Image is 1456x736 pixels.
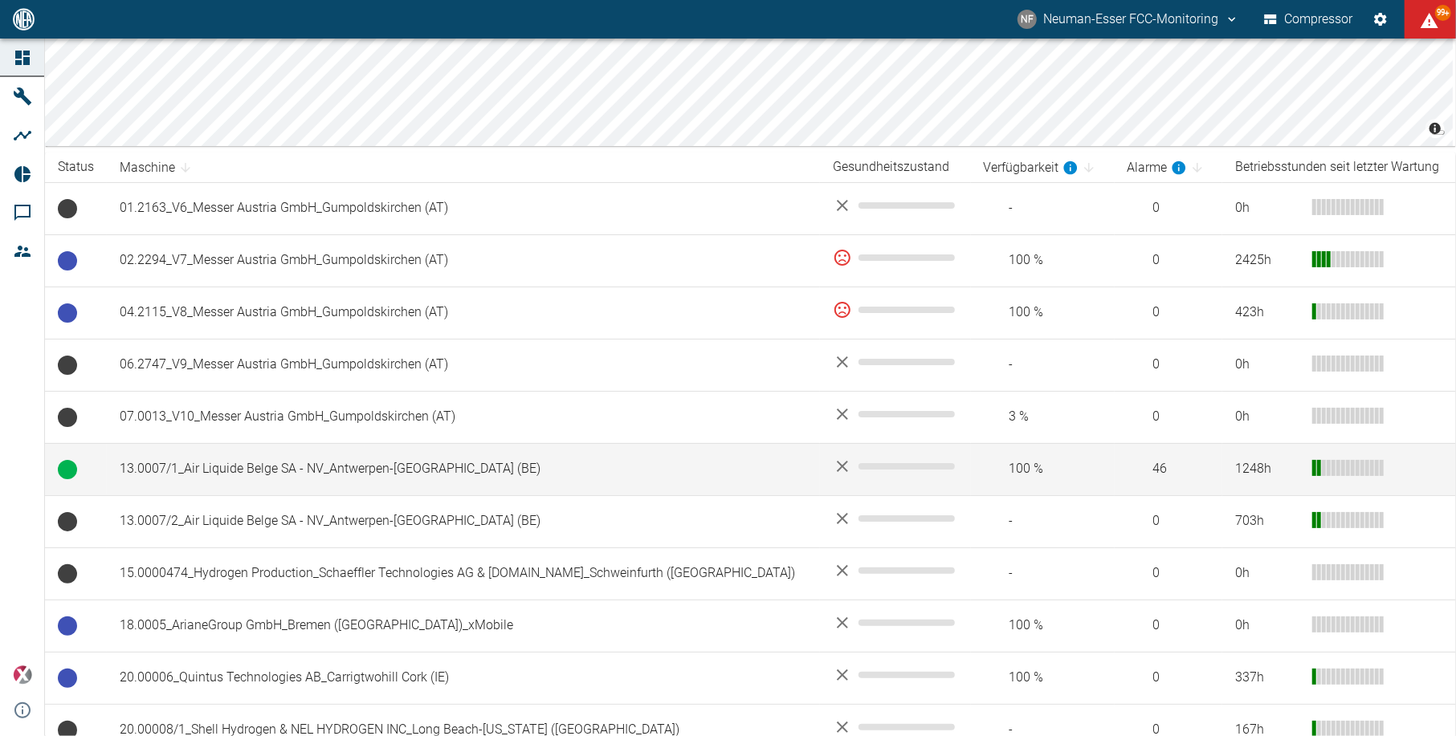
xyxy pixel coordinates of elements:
span: Keine Daten [58,199,77,218]
span: 100 % [984,669,1102,687]
span: Maschine [120,158,196,177]
button: fcc-monitoring@neuman-esser.com [1015,5,1242,34]
div: No data [833,196,957,215]
span: - [984,356,1102,374]
span: 100 % [984,460,1102,478]
div: 0 h [1235,616,1299,635]
button: Einstellungen [1366,5,1395,34]
span: 100 % [984,616,1102,635]
span: - [984,512,1102,531]
td: 02.2294_V7_Messer Austria GmbH_Gumpoldskirchen (AT) [107,234,820,287]
td: 13.0007/1_Air Liquide Belge SA - NV_Antwerpen-[GEOGRAPHIC_DATA] (BE) [107,443,820,495]
img: logo [11,8,36,30]
span: - [984,564,1102,583]
span: 0 [1128,356,1209,374]
div: 0 h [1235,408,1299,426]
span: Betriebsbereit [58,251,77,270]
span: 100 % [984,303,1102,322]
span: Betriebsbereit [58,669,77,688]
span: 100 % [984,251,1102,270]
div: 1248 h [1235,460,1299,478]
div: No data [833,509,957,528]
th: Betriebsstunden seit letzter Wartung [1222,152,1456,182]
div: 2425 h [1235,251,1299,270]
td: 06.2747_V9_Messer Austria GmbH_Gumpoldskirchen (AT) [107,339,820,391]
div: 0 % [833,300,957,319]
span: 0 [1128,408,1209,426]
span: Betrieb [58,460,77,479]
span: 0 [1128,251,1209,270]
td: 15.0000474_Hydrogen Production_Schaeffler Technologies AG & [DOMAIN_NAME]_Schweinfurth ([GEOGRAPH... [107,547,820,600]
span: 3 % [984,408,1102,426]
div: 423 h [1235,303,1299,322]
span: 0 [1128,564,1209,583]
span: 0 [1128,512,1209,531]
span: 0 [1128,303,1209,322]
div: berechnet für die letzten 7 Tage [984,158,1079,177]
button: Compressor [1261,5,1356,34]
span: Keine Daten [58,512,77,531]
span: 99+ [1435,5,1451,21]
div: No data [833,665,957,685]
span: Keine Daten [58,408,77,427]
span: Betriebsbereit [58,303,77,323]
div: 337 h [1235,669,1299,687]
span: 0 [1128,616,1209,635]
img: Xplore Logo [13,665,32,685]
div: berechnet für die letzten 7 Tage [1128,158,1187,177]
div: No data [833,405,957,424]
div: 0 h [1235,199,1299,218]
div: 703 h [1235,512,1299,531]
td: 01.2163_V6_Messer Austria GmbH_Gumpoldskirchen (AT) [107,182,820,234]
span: 46 [1128,460,1209,478]
div: 0 h [1235,564,1299,583]
div: 0 % [833,248,957,267]
span: - [984,199,1102,218]
td: 07.0013_V10_Messer Austria GmbH_Gumpoldskirchen (AT) [107,391,820,443]
th: Status [45,152,107,182]
th: Gesundheitszustand [820,152,970,182]
td: 04.2115_V8_Messer Austria GmbH_Gumpoldskirchen (AT) [107,287,820,339]
span: 0 [1128,669,1209,687]
div: No data [833,561,957,580]
td: 18.0005_ArianeGroup GmbH_Bremen ([GEOGRAPHIC_DATA])_xMobile [107,600,820,652]
span: 0 [1128,199,1209,218]
div: No data [833,613,957,632]
div: No data [833,352,957,372]
div: No data [833,457,957,476]
td: 20.00006_Quintus Technologies AB_Carrigtwohill Cork (IE) [107,652,820,704]
span: Keine Daten [58,564,77,584]
div: NF [1018,10,1037,29]
td: 13.0007/2_Air Liquide Belge SA - NV_Antwerpen-[GEOGRAPHIC_DATA] (BE) [107,495,820,547]
span: Keine Daten [58,356,77,375]
span: Betriebsbereit [58,616,77,636]
div: 0 h [1235,356,1299,374]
